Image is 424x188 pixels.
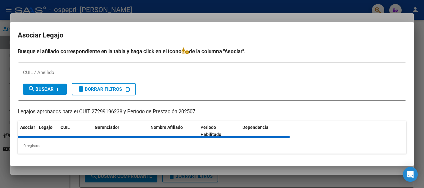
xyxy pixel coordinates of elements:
button: Borrar Filtros [72,83,136,95]
datatable-header-cell: Gerenciador [92,121,148,141]
datatable-header-cell: Legajo [36,121,58,141]
span: Asociar [20,125,35,130]
div: Open Intercom Messenger [403,167,418,182]
span: Nombre Afiliado [151,125,183,130]
datatable-header-cell: Dependencia [240,121,290,141]
h4: Busque el afiliado correspondiente en la tabla y haga click en el ícono de la columna "Asociar". [18,47,406,55]
mat-icon: delete [77,85,85,93]
datatable-header-cell: Asociar [18,121,36,141]
p: Legajos aprobados para el CUIT 27299196238 y Período de Prestación 202507 [18,108,406,116]
span: Periodo Habilitado [201,125,221,137]
button: Buscar [23,84,67,95]
div: 0 registros [18,138,406,154]
span: Buscar [28,86,54,92]
span: Borrar Filtros [77,86,122,92]
datatable-header-cell: Periodo Habilitado [198,121,240,141]
datatable-header-cell: Nombre Afiliado [148,121,198,141]
span: CUIL [61,125,70,130]
mat-icon: search [28,85,35,93]
span: Dependencia [242,125,268,130]
span: Legajo [39,125,52,130]
datatable-header-cell: CUIL [58,121,92,141]
h2: Asociar Legajo [18,29,406,41]
span: Gerenciador [95,125,119,130]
